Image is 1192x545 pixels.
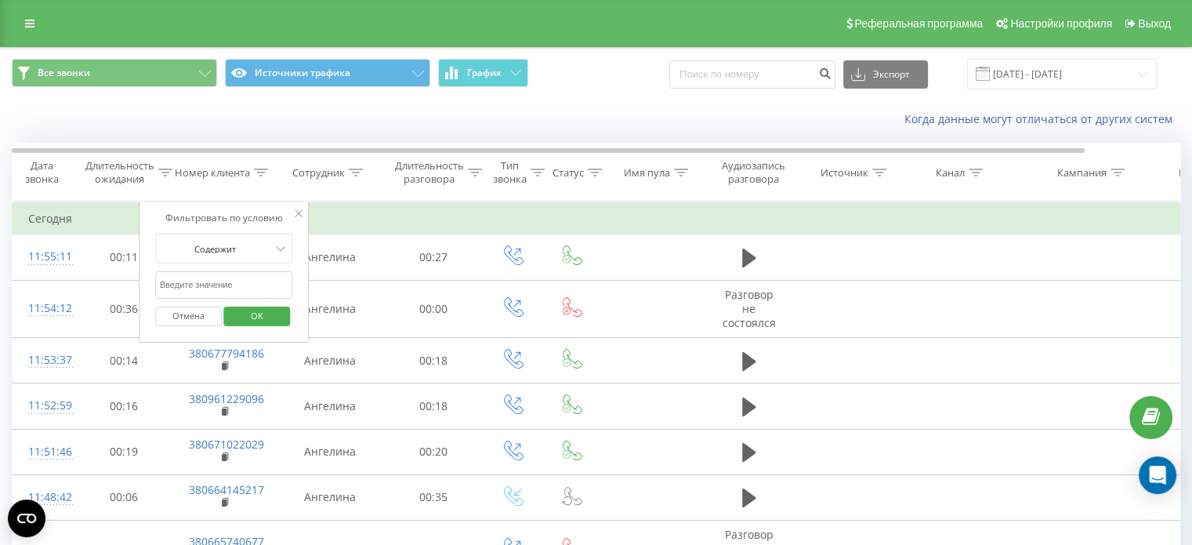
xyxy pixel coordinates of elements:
[28,482,60,513] div: 11:48:42
[1138,17,1171,30] span: Выход
[385,280,483,338] td: 00:00
[75,234,173,280] td: 00:11
[854,17,983,30] span: Реферальная программа
[38,67,90,79] span: Все звонки
[28,345,60,376] div: 11:53:37
[467,67,502,78] span: График
[75,338,173,383] td: 00:14
[155,307,222,326] button: Отмена
[8,500,45,537] button: Open CMP widget
[224,307,291,326] button: OK
[13,159,71,186] div: Дата звонка
[438,59,528,87] button: График
[275,383,385,429] td: Ангелина
[275,429,385,474] td: Ангелина
[155,210,293,226] div: Фильтровать по условию
[28,242,60,272] div: 11:55:11
[155,271,293,299] input: Введите значение
[275,280,385,338] td: Ангелина
[385,338,483,383] td: 00:18
[553,166,584,180] div: Статус
[275,474,385,520] td: Ангелина
[275,234,385,280] td: Ангелина
[716,159,792,186] div: Аудиозапись разговора
[1010,17,1112,30] span: Настройки профиля
[189,482,264,497] a: 380664145217
[385,383,483,429] td: 00:18
[189,437,264,452] a: 380671022029
[936,166,965,180] div: Канал
[75,429,173,474] td: 00:19
[12,59,217,87] button: Все звонки
[225,59,430,87] button: Источники трафика
[1057,166,1107,180] div: Кампания
[821,166,868,180] div: Источник
[175,166,250,180] div: Номер клиента
[723,287,776,330] span: Разговор не состоялся
[385,234,483,280] td: 00:27
[1139,456,1176,494] div: Open Intercom Messenger
[395,159,464,186] div: Длительность разговора
[843,60,928,89] button: Экспорт
[75,280,173,338] td: 00:36
[28,293,60,324] div: 11:54:12
[189,346,264,361] a: 380677794186
[669,60,835,89] input: Поиск по номеру
[292,166,345,180] div: Сотрудник
[75,383,173,429] td: 00:16
[904,111,1180,126] a: Когда данные могут отличаться от других систем
[189,391,264,406] a: 380961229096
[28,391,60,421] div: 11:52:59
[385,474,483,520] td: 00:35
[385,429,483,474] td: 00:20
[235,303,279,328] span: OK
[28,437,60,467] div: 11:51:46
[275,338,385,383] td: Ангелина
[85,159,154,186] div: Длительность ожидания
[493,159,527,186] div: Тип звонка
[624,166,670,180] div: Имя пула
[75,474,173,520] td: 00:06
